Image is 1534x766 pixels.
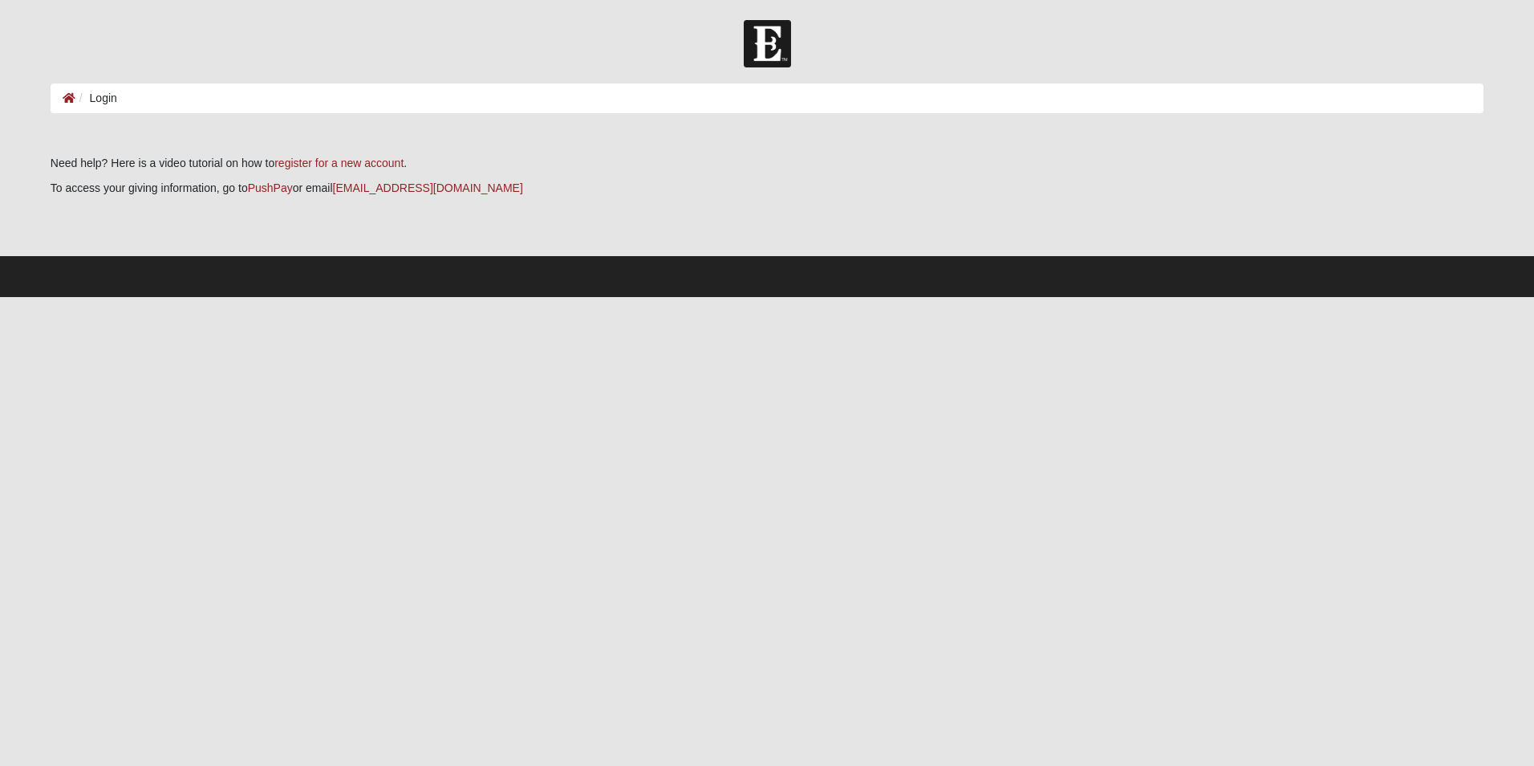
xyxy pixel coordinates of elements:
p: Need help? Here is a video tutorial on how to . [51,155,1483,172]
img: Church of Eleven22 Logo [744,20,791,67]
a: PushPay [248,181,293,194]
li: Login [75,90,117,107]
a: register for a new account [274,157,404,169]
a: [EMAIL_ADDRESS][DOMAIN_NAME] [333,181,523,194]
p: To access your giving information, go to or email [51,180,1483,197]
